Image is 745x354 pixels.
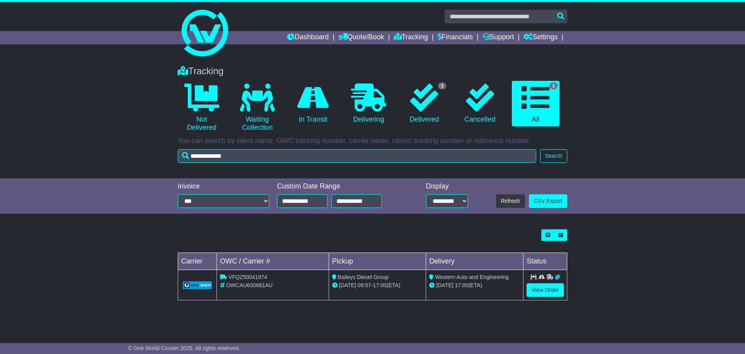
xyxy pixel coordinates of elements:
a: View Order [527,283,564,297]
span: [DATE] [339,282,356,288]
a: Waiting Collection [233,81,281,135]
span: 1 [438,82,446,89]
p: You can search by client name, OWC tracking number, carrier name, carrier tracking number or refe... [178,137,567,145]
div: Tracking [174,66,571,77]
div: Invoice [178,182,269,191]
a: 1 Delivered [400,81,448,127]
a: Cancelled [456,81,504,127]
a: Not Delivered [178,81,225,135]
div: Custom Date Range [277,182,402,191]
span: Baileys Diesel Group [338,274,389,280]
td: Status [523,253,567,270]
span: 1 [549,82,558,89]
a: Financials [438,31,473,44]
button: Search [540,149,567,163]
span: 17:00 [373,282,386,288]
td: Delivery [426,253,523,270]
span: [DATE] [436,282,453,288]
a: CSV Export [529,194,567,208]
span: OWCAU630661AU [226,282,273,288]
div: (ETA) [429,281,520,289]
img: GetCarrierServiceLogo [183,281,212,289]
span: © One World Courier 2025. All rights reserved. [128,345,240,351]
td: Carrier [178,253,217,270]
a: Support [483,31,514,44]
td: OWC / Carrier # [217,253,329,270]
a: 1 All [512,81,560,127]
span: Western Auto and Engineering [435,274,509,280]
a: In Transit [289,81,337,127]
button: Refresh [496,194,525,208]
div: Display [426,182,468,191]
span: 17:00 [455,282,468,288]
a: Settings [523,31,558,44]
a: Dashboard [287,31,329,44]
td: Pickup [329,253,426,270]
a: Delivering [345,81,392,127]
div: - (ETA) [332,281,423,289]
span: VFQZ50041974 [229,274,267,280]
a: Quote/Book [338,31,384,44]
a: Tracking [394,31,428,44]
span: 09:57 [358,282,371,288]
